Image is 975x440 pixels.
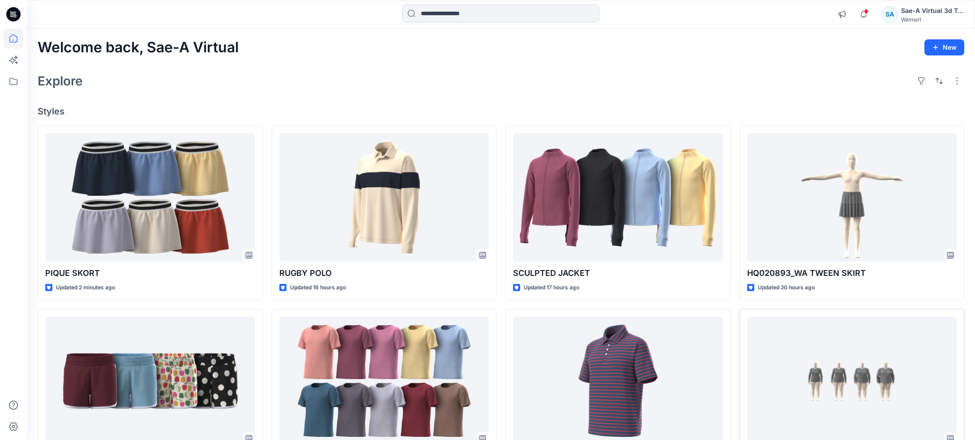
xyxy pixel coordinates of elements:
[38,39,239,56] h2: Welcome back, Sae-A Virtual
[758,283,815,292] p: Updated 20 hours ago
[45,133,255,262] a: PIQUE SKORT
[513,133,723,262] a: SCULPTED JACKET
[924,39,964,55] button: New
[45,267,255,279] p: PIQUE SKORT
[38,74,83,88] h2: Explore
[290,283,346,292] p: Updated 16 hours ago
[747,267,957,279] p: HQ020893_WA TWEEN SKIRT
[524,283,579,292] p: Updated 17 hours ago
[279,267,489,279] p: RUGBY POLO
[513,267,723,279] p: SCULPTED JACKET
[38,106,964,117] h4: Styles
[279,133,489,262] a: RUGBY POLO
[747,133,957,262] a: HQ020893_WA TWEEN SKIRT
[56,283,115,292] p: Updated 2 minutes ago
[881,6,898,22] div: SA
[901,5,964,16] div: Sae-A Virtual 3d Team
[901,16,964,23] div: Walmart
